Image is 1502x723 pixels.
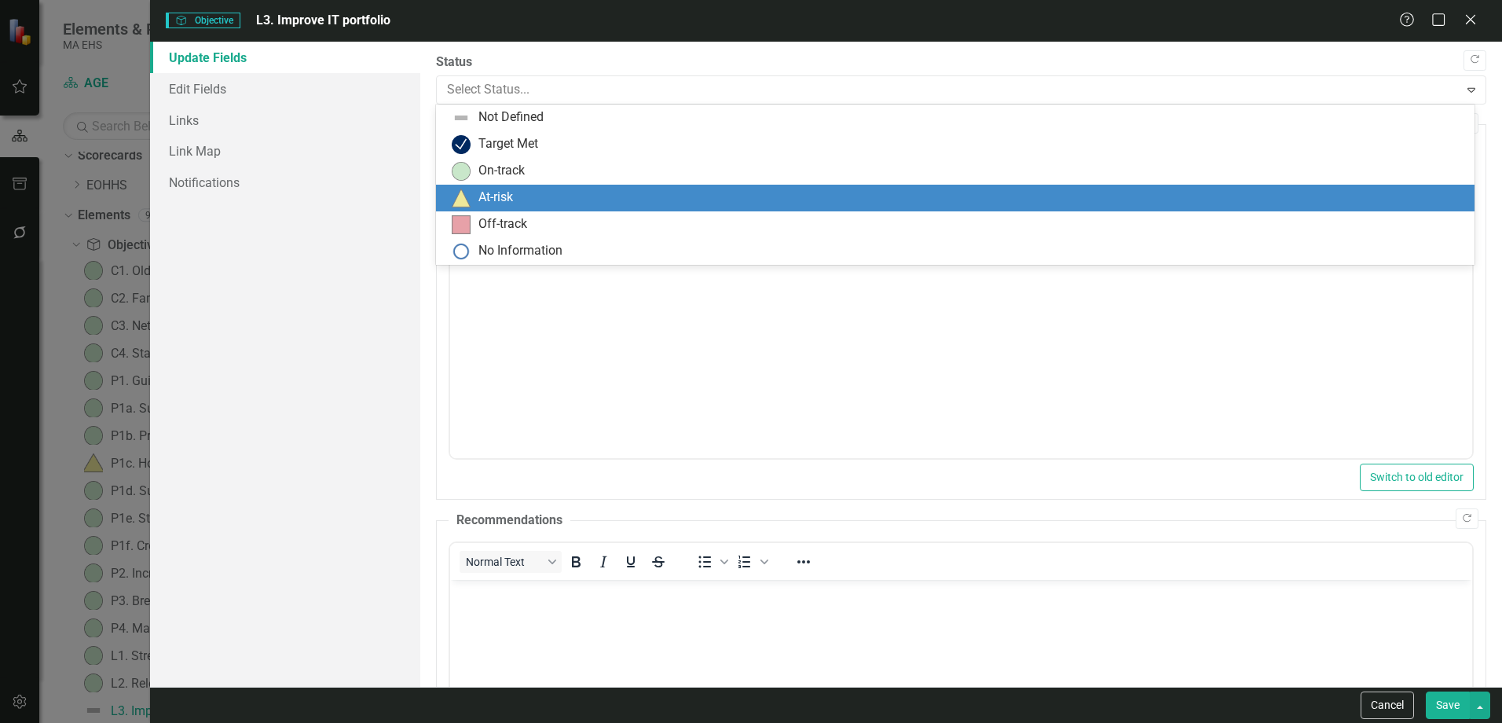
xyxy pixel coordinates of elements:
[452,189,471,207] img: At-risk
[166,13,240,28] span: Objective
[478,135,538,153] div: Target Met
[256,13,390,28] span: L3. Improve IT portfolio
[645,551,672,573] button: Strikethrough
[150,105,420,136] a: Links
[449,512,570,530] legend: Recommendations
[436,53,1486,72] label: Status
[478,162,525,180] div: On-track
[478,215,527,233] div: Off-track
[150,73,420,105] a: Edit Fields
[731,551,771,573] div: Numbered list
[452,135,471,154] img: Target Met
[790,551,817,573] button: Reveal or hide additional toolbar items
[452,242,471,261] img: No Information
[478,108,544,127] div: Not Defined
[562,551,589,573] button: Bold
[478,189,513,207] div: At-risk
[1426,692,1470,719] button: Save
[1360,464,1474,491] button: Switch to old editor
[150,167,420,198] a: Notifications
[452,162,471,181] img: On-track
[590,551,617,573] button: Italic
[150,135,420,167] a: Link Map
[150,42,420,73] a: Update Fields
[452,215,471,234] img: Off-track
[1361,692,1414,719] button: Cancel
[617,551,644,573] button: Underline
[460,551,562,573] button: Block Normal Text
[450,184,1472,458] iframe: Rich Text Area
[478,242,562,260] div: No Information
[466,556,543,568] span: Normal Text
[452,108,471,127] img: Not Defined
[691,551,731,573] div: Bullet list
